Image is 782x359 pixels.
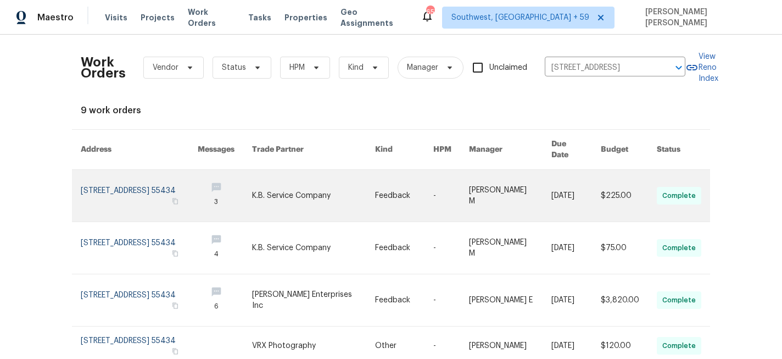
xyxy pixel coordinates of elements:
span: Visits [105,12,127,23]
th: Manager [460,130,543,170]
span: [PERSON_NAME] [PERSON_NAME] [641,7,766,29]
span: HPM [289,62,305,73]
td: [PERSON_NAME] Enterprises Inc [243,274,366,327]
td: K.B. Service Company [243,222,366,274]
div: 9 work orders [81,105,701,116]
button: Copy Address [170,346,180,356]
button: Copy Address [170,248,180,258]
th: Due Date [543,130,592,170]
span: Tasks [248,14,271,21]
td: - [424,170,460,222]
input: Enter in an address [545,59,655,76]
span: Southwest, [GEOGRAPHIC_DATA] + 59 [451,12,589,23]
span: Projects [141,12,175,23]
th: Messages [189,130,243,170]
td: K.B. Service Company [243,170,366,222]
td: [PERSON_NAME] M [460,222,543,274]
th: Trade Partner [243,130,366,170]
div: 657 [426,7,434,18]
td: Feedback [366,170,424,222]
span: Vendor [153,62,178,73]
button: Copy Address [170,301,180,311]
span: Work Orders [188,7,235,29]
th: Address [72,130,189,170]
span: Kind [348,62,364,73]
button: Copy Address [170,196,180,206]
span: Unclaimed [489,62,527,74]
span: Properties [284,12,327,23]
td: Feedback [366,222,424,274]
span: Maestro [37,12,74,23]
span: Status [222,62,246,73]
th: Status [648,130,710,170]
td: - [424,274,460,327]
button: Open [671,60,686,75]
td: [PERSON_NAME] M [460,170,543,222]
span: Geo Assignments [340,7,408,29]
span: Manager [407,62,438,73]
h2: Work Orders [81,57,126,79]
th: Kind [366,130,424,170]
td: - [424,222,460,274]
th: Budget [592,130,648,170]
a: View Reno Index [685,51,718,84]
td: [PERSON_NAME] E [460,274,543,327]
td: Feedback [366,274,424,327]
th: HPM [424,130,460,170]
